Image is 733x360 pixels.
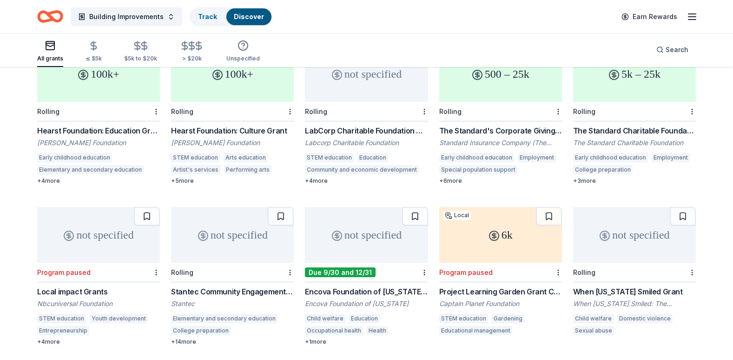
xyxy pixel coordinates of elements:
div: STEM education [439,314,488,323]
div: Early childhood education [573,153,648,162]
div: Rolling [439,107,462,115]
div: + 1 more [305,338,428,346]
div: Hearst Foundation: Education Grant [37,125,160,136]
div: Nbcuniversal Foundation [37,299,160,308]
div: Child welfare [305,314,345,323]
div: STEM education [305,153,354,162]
div: All grants [37,55,63,62]
div: Early childhood education [37,153,112,162]
div: Health [367,326,388,335]
div: Stantec Community Engagement Grant [171,286,294,297]
button: All grants [37,36,63,67]
div: Rolling [37,107,59,115]
button: > $20k [179,37,204,67]
a: 100k+RollingHearst Foundation: Culture Grant[PERSON_NAME] FoundationSTEM educationArts educationA... [171,46,294,185]
div: Project Learning Garden Grant Contest [439,286,562,297]
div: 5k – 25k [573,46,696,102]
div: not specified [305,207,428,263]
div: Education [357,153,388,162]
a: not specifiedRollingWhen [US_STATE] Smiled GrantWhen [US_STATE] Smiled: The [PERSON_NAME] Revelat... [573,207,696,338]
div: not specified [573,207,696,263]
div: Education [349,314,380,323]
div: Program paused [37,268,91,276]
div: Unspecified [226,55,260,62]
a: 6kLocalProgram pausedProject Learning Garden Grant ContestCaptain Planet FoundationSTEM education... [439,207,562,338]
a: not specifiedRollingStantec Community Engagement GrantStantecElementary and secondary educationCo... [171,207,294,346]
span: Building Improvements [89,11,164,22]
div: Community and economic development [305,165,419,174]
div: Arts education [224,153,268,162]
div: 100k+ [37,46,160,102]
div: Artist's services [171,165,220,174]
button: TrackDiscover [190,7,272,26]
div: Hearst Foundation: Culture Grant [171,125,294,136]
div: Captain Planet Foundation [439,299,562,308]
div: The Standard Charitable Foundation Grant [573,125,696,136]
div: The Standard Charitable Foundation [573,138,696,147]
div: College preparation [171,326,231,335]
div: + 4 more [37,338,160,346]
a: 5k – 25kRollingThe Standard Charitable Foundation GrantThe Standard Charitable FoundationEarly ch... [573,46,696,185]
div: Encova Foundation of [US_STATE] [305,299,428,308]
div: Local impact Grants [37,286,160,297]
div: STEM education [171,153,220,162]
button: ≤ $5k [86,37,102,67]
div: Child welfare [573,314,614,323]
div: + 3 more [573,177,696,185]
div: When [US_STATE] Smiled Grant [573,286,696,297]
div: ≤ $5k [86,55,102,62]
div: 100k+ [171,46,294,102]
div: Educational management [439,326,512,335]
div: Rolling [171,268,193,276]
div: > $20k [179,55,204,62]
div: The Standard's Corporate Giving Program [439,125,562,136]
div: Gardening [492,314,524,323]
div: College preparation [573,165,633,174]
div: not specified [37,207,160,263]
div: Rolling [305,107,327,115]
div: Elementary and secondary education [171,314,277,323]
div: Performing arts [224,165,271,174]
div: [PERSON_NAME] Foundation [171,138,294,147]
div: not specified [171,207,294,263]
a: not specifiedProgram pausedLocal impact GrantsNbcuniversal FoundationSTEM educationYouth developm... [37,207,160,346]
span: Search [666,44,688,55]
div: Program paused [439,268,493,276]
a: not specifiedDue 9/30 and 12/31Encova Foundation of [US_STATE] GrantsEncova Foundation of [US_STA... [305,207,428,346]
a: 500 – 25kRollingThe Standard's Corporate Giving ProgramStandard Insurance Company (The Standard)E... [439,46,562,185]
div: Sexual abuse [573,326,614,335]
div: LabCorp Charitable Foundation Grants [305,125,428,136]
div: STEM education [37,314,86,323]
div: $5k to $20k [124,55,157,62]
div: Rolling [573,268,595,276]
div: + 4 more [37,177,160,185]
button: Unspecified [226,36,260,67]
div: Standard Insurance Company (The Standard) [439,138,562,147]
div: [PERSON_NAME] Foundation [37,138,160,147]
div: Local [443,211,471,220]
div: Encova Foundation of [US_STATE] Grants [305,286,428,297]
button: Search [649,40,696,59]
div: Rolling [573,107,595,115]
div: + 5 more [171,177,294,185]
a: Track [198,13,217,20]
div: When [US_STATE] Smiled: The [PERSON_NAME] Revelation and Dr. Phil Foundation [573,299,696,308]
div: Special population support [439,165,517,174]
div: Stantec [171,299,294,308]
div: Rolling [171,107,193,115]
button: Building Improvements [71,7,182,26]
div: not specified [305,46,428,102]
div: Elementary and secondary education [37,165,144,174]
div: Occupational health [305,326,363,335]
div: Early childhood education [439,153,514,162]
div: Labcorp Charitable Foundation [305,138,428,147]
div: Due 9/30 and 12/31 [305,267,376,277]
a: 100k+RollingHearst Foundation: Education Grant[PERSON_NAME] FoundationEarly childhood educationEl... [37,46,160,185]
div: 500 – 25k [439,46,562,102]
div: + 6 more [439,177,562,185]
button: $5k to $20k [124,37,157,67]
div: Youth development [90,314,148,323]
div: + 14 more [171,338,294,346]
a: not specifiedRollingLabCorp Charitable Foundation GrantsLabcorp Charitable FoundationSTEM educati... [305,46,428,185]
a: Discover [234,13,264,20]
